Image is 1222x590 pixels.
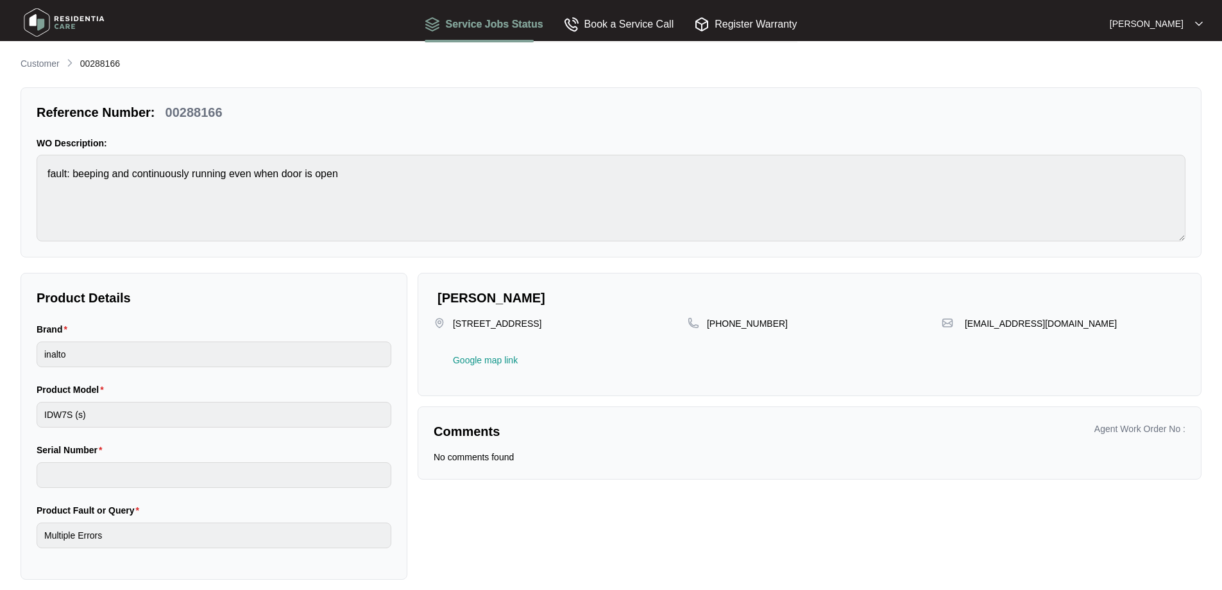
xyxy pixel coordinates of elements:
[965,317,1117,330] p: [EMAIL_ADDRESS][DOMAIN_NAME]
[1110,17,1184,30] p: [PERSON_NAME]
[564,17,579,32] img: Book a Service Call icon
[37,342,391,367] input: Brand
[1094,422,1185,435] p: Agent Work Order No :
[425,17,440,32] img: Service Jobs Status icon
[694,17,709,32] img: Register Warranty icon
[37,504,144,517] label: Product Fault or Query
[80,58,120,69] span: 00288166
[37,383,109,396] label: Product Model
[425,16,543,32] div: Service Jobs Status
[65,58,75,68] img: chevron-right
[37,462,391,488] input: Serial Number
[18,57,62,71] a: Customer
[694,16,797,32] div: Register Warranty
[1195,21,1203,27] img: dropdown arrow
[453,356,518,365] a: Google map link
[37,289,391,307] p: Product Details
[19,3,109,42] img: residentia care logo
[707,317,788,330] p: [PHONE_NUMBER]
[942,317,953,329] img: map-pin
[688,317,699,329] img: map-pin
[437,289,1185,307] p: [PERSON_NAME]
[453,317,541,343] p: [STREET_ADDRESS]
[37,444,107,456] label: Serial Number
[37,323,72,336] label: Brand
[37,103,155,121] p: Reference Number:
[21,57,60,70] p: Customer
[37,137,1185,150] p: WO Description:
[37,155,1185,241] textarea: fault: beeping and continuously running even when door is open
[165,103,223,121] p: 00288166
[37,402,391,428] input: Product Model
[434,451,514,464] p: No comments found
[434,317,445,329] img: map-pin
[37,523,391,548] input: Product Fault or Query
[434,422,801,440] p: Comments
[564,16,674,32] div: Book a Service Call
